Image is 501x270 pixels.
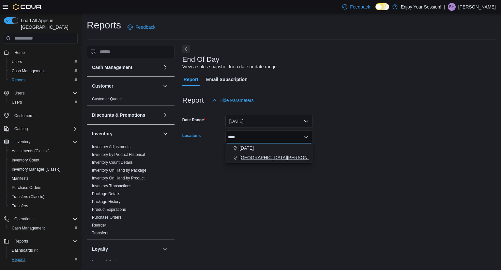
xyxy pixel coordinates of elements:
[9,175,78,182] span: Manifests
[12,125,78,133] span: Catalog
[7,224,80,233] button: Cash Management
[1,47,80,57] button: Home
[12,203,28,209] span: Transfers
[92,183,131,189] span: Inventory Transactions
[7,98,80,107] button: Users
[12,48,78,56] span: Home
[92,64,132,71] h3: Cash Management
[14,113,33,118] span: Customers
[9,147,78,155] span: Adjustments (Classic)
[304,134,309,140] button: Close list of options
[1,111,80,120] button: Customers
[14,126,28,131] span: Catalog
[9,58,24,66] a: Users
[92,152,145,157] a: Inventory by Product Historical
[12,257,25,262] span: Reports
[182,96,204,104] h3: Report
[9,67,47,75] a: Cash Management
[7,165,80,174] button: Inventory Manager (Classic)
[9,193,78,201] span: Transfers (Classic)
[12,176,28,181] span: Manifests
[12,138,33,146] button: Inventory
[7,255,80,264] button: Reports
[220,97,254,104] span: Hide Parameters
[239,154,325,161] span: [GEOGRAPHIC_DATA][PERSON_NAME]
[92,168,146,173] a: Inventory On Hand by Package
[7,146,80,156] button: Adjustments (Classic)
[1,214,80,224] button: Operations
[350,4,370,10] span: Feedback
[9,98,78,106] span: Users
[92,96,122,102] span: Customer Queue
[92,144,130,149] span: Inventory Adjustments
[225,143,313,153] button: [DATE]
[12,138,78,146] span: Inventory
[12,112,36,120] a: Customers
[92,260,127,264] a: Loyalty Adjustments
[92,207,126,212] a: Product Expirations
[7,201,80,211] button: Transfers
[182,45,190,53] button: Next
[9,147,52,155] a: Adjustments (Classic)
[1,124,80,133] button: Catalog
[12,237,78,245] span: Reports
[87,95,175,106] div: Customer
[1,89,80,98] button: Users
[161,111,169,119] button: Discounts & Promotions
[182,133,201,138] label: Locations
[92,112,160,118] button: Discounts & Promotions
[12,89,78,97] span: Users
[9,184,44,192] a: Purchase Orders
[12,158,39,163] span: Inventory Count
[7,183,80,192] button: Purchase Orders
[7,192,80,201] button: Transfers (Classic)
[12,125,30,133] button: Catalog
[448,3,456,11] div: Shelby Hughes
[161,245,169,253] button: Loyalty
[9,256,78,263] span: Reports
[7,174,80,183] button: Manifests
[161,63,169,71] button: Cash Management
[92,176,144,180] a: Inventory On Hand by Product
[92,130,113,137] h3: Inventory
[12,194,44,199] span: Transfers (Classic)
[7,246,80,255] a: Dashboards
[87,19,121,32] h1: Reports
[92,246,108,252] h3: Loyalty
[92,168,146,173] span: Inventory On Hand by Package
[12,100,22,105] span: Users
[12,215,36,223] button: Operations
[444,3,445,11] p: |
[9,58,78,66] span: Users
[184,73,198,86] span: Report
[92,231,108,235] a: Transfers
[209,94,256,107] button: Hide Parameters
[182,117,205,123] label: Date Range
[340,0,372,13] a: Feedback
[225,143,313,162] div: Choose from the following options
[9,76,78,84] span: Reports
[375,3,389,10] input: Dark Mode
[125,21,158,34] a: Feedback
[1,237,80,246] button: Reports
[92,130,160,137] button: Inventory
[9,184,78,192] span: Purchase Orders
[9,67,78,75] span: Cash Management
[12,111,78,120] span: Customers
[14,239,28,244] span: Reports
[182,63,278,70] div: View a sales snapshot for a date or date range.
[239,145,254,151] span: [DATE]
[9,193,47,201] a: Transfers (Classic)
[9,165,63,173] a: Inventory Manager (Classic)
[92,215,122,220] span: Purchase Orders
[9,246,78,254] span: Dashboards
[9,224,47,232] a: Cash Management
[92,192,120,196] a: Package Details
[92,215,122,220] a: Purchase Orders
[12,248,38,253] span: Dashboards
[449,3,455,11] span: SH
